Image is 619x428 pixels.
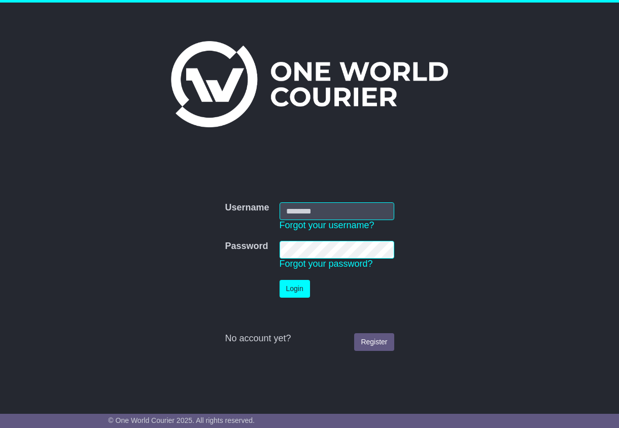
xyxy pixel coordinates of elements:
img: One World [171,41,448,127]
a: Forgot your password? [280,259,373,269]
label: Password [225,241,268,252]
button: Login [280,280,310,298]
span: © One World Courier 2025. All rights reserved. [108,416,255,424]
a: Forgot your username? [280,220,374,230]
label: Username [225,202,269,213]
div: No account yet? [225,333,394,344]
a: Register [354,333,394,351]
